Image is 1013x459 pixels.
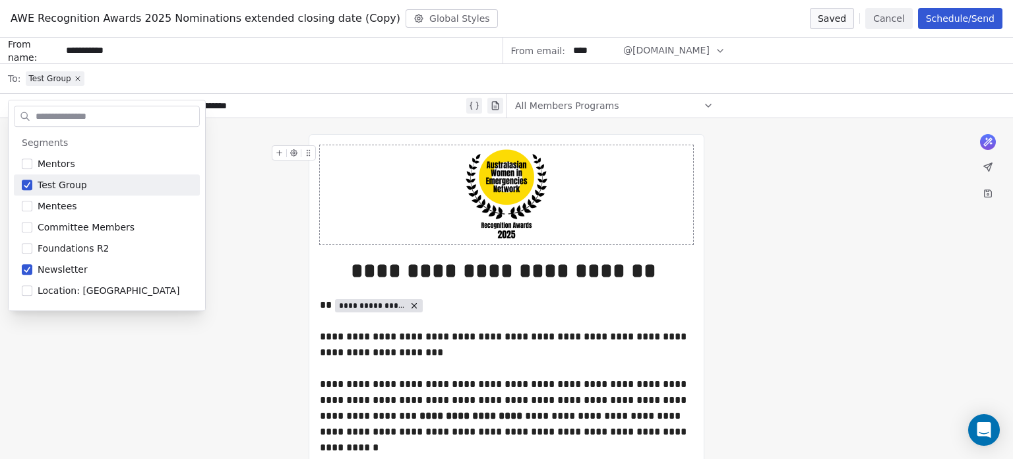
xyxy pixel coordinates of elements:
span: Test Group [28,73,71,84]
span: Mentees [38,199,77,213]
button: Cancel [865,8,912,29]
div: Suggestions [14,132,200,343]
span: Committee Members [38,221,135,234]
span: Location: [GEOGRAPHIC_DATA] [38,284,180,297]
span: From email: [511,44,565,57]
span: All Members Programs [515,99,619,112]
span: Mentors [38,157,75,170]
span: Foundations R2 [38,242,109,255]
button: Saved [810,8,854,29]
span: Newsletter [38,263,88,276]
span: @[DOMAIN_NAME] [623,44,710,57]
span: Subject: [8,99,46,116]
span: To: [8,72,20,85]
button: Global Styles [406,9,498,28]
span: From name: [8,38,61,64]
span: Segments [22,136,68,149]
span: Test Group [38,178,87,192]
button: Schedule/Send [918,8,1002,29]
span: AWE Recognition Awards 2025 Nominations extended closing date (Copy) [11,11,400,26]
